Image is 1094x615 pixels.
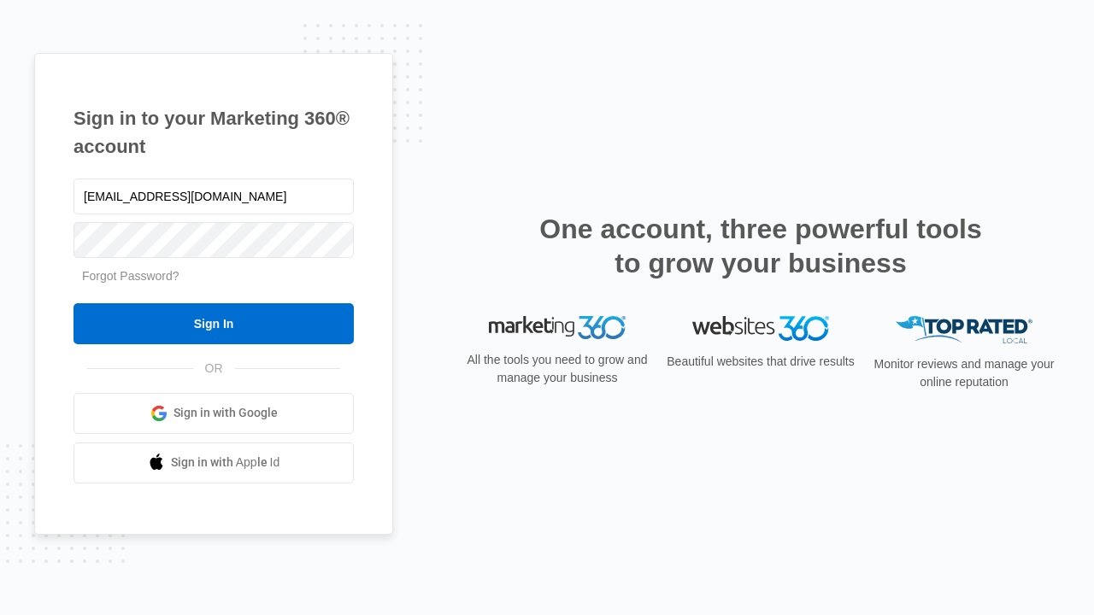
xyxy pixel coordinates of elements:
[174,404,278,422] span: Sign in with Google
[665,353,856,371] p: Beautiful websites that drive results
[74,393,354,434] a: Sign in with Google
[74,179,354,214] input: Email
[74,442,354,483] a: Sign in with Apple Id
[82,269,179,283] a: Forgot Password?
[489,316,626,340] img: Marketing 360
[74,104,354,161] h1: Sign in to your Marketing 360® account
[171,454,280,471] span: Sign in with Apple Id
[868,355,1060,391] p: Monitor reviews and manage your online reputation
[74,303,354,344] input: Sign In
[193,360,235,378] span: OR
[462,351,653,387] p: All the tools you need to grow and manage your business
[534,212,987,280] h2: One account, three powerful tools to grow your business
[692,316,829,341] img: Websites 360
[896,316,1032,344] img: Top Rated Local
